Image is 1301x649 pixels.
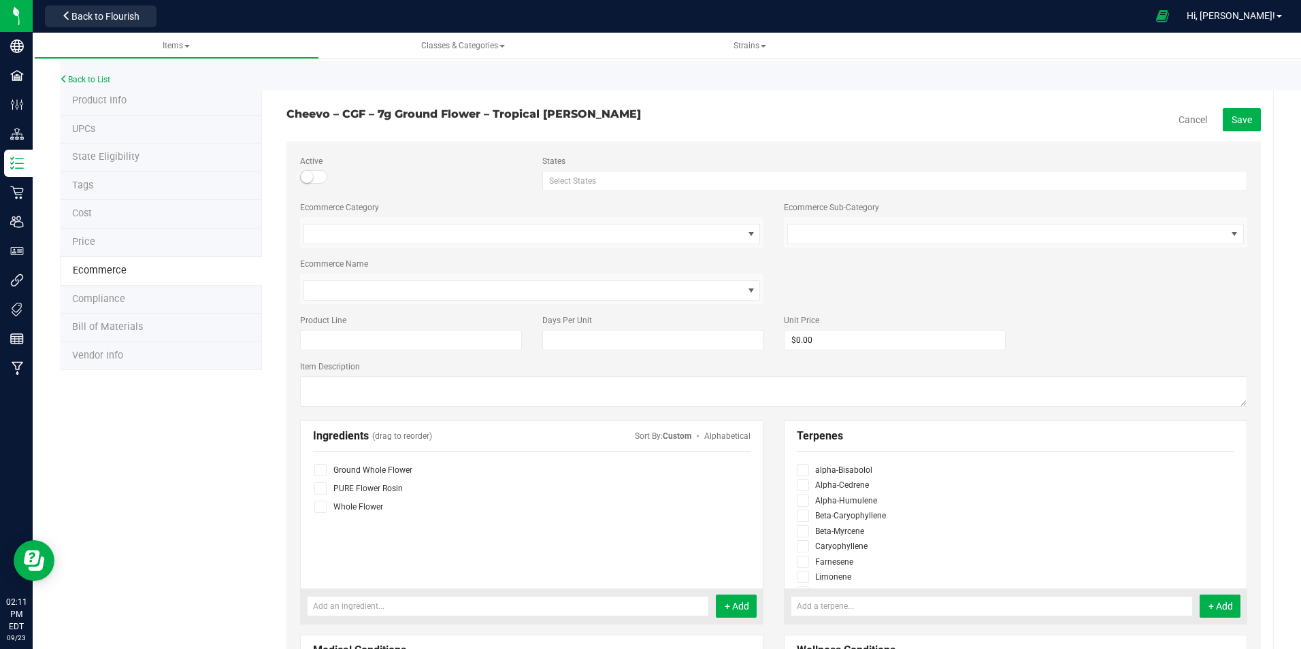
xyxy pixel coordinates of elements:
button: Back to Flourish [45,5,157,27]
label: Ecommerce Category [300,201,379,214]
span: Sort By: [432,430,751,442]
label: Beta-Caryophyllene [797,510,1234,522]
label: Alpha-Cedrene [797,479,1234,491]
a: Back to List [60,75,110,84]
inline-svg: Distribution [10,127,24,141]
label: Product Line [300,314,521,327]
span: Tag [72,151,139,163]
label: Caryophyllene [797,540,1234,552]
span: (drag to reorder) [372,430,432,442]
span: Automatically sort ingredients alphabetically [704,431,751,441]
span: Hi, [PERSON_NAME]! [1187,10,1275,21]
span: select [742,281,759,300]
inline-svg: Manufacturing [10,361,24,375]
span: PURE Flower Rosin [333,484,403,493]
iframe: Resource center [14,540,54,581]
h3: Cheevo – CGF – 7g Ground Flower – Tropical [PERSON_NAME] [286,108,763,120]
inline-svg: Retail [10,186,24,199]
span: select [742,224,759,244]
span: Compliance [72,293,125,305]
label: States [542,155,1247,167]
label: Farnesene [797,556,1234,568]
div: Ingredients [313,421,751,452]
inline-svg: Users [10,215,24,229]
label: Beta-Myrcene [797,525,1234,537]
span: select [1226,224,1243,244]
div: Terpenes [797,421,1234,452]
button: + Add [716,595,757,618]
button: + Add [1200,595,1240,618]
label: Linalool [797,586,1234,599]
span: Product Info [72,95,127,106]
label: Unit Price [784,314,1005,327]
span: Save [1232,114,1252,125]
label: Limonene [797,571,1234,583]
label: Alpha-Humulene [797,495,1234,507]
a: Cancel [1179,113,1207,127]
inline-svg: Facilities [10,69,24,82]
span: Price [72,236,95,248]
span: Strains [734,41,766,50]
input: Add an ingredient... [307,596,709,616]
label: Ecommerce Sub-Category [784,201,879,214]
label: alpha-Bisabolol [797,464,1234,476]
span: Back to Flourish [71,11,139,22]
span: Items [163,41,190,50]
button: Save [1223,108,1261,131]
label: Days Per Unit [542,314,763,327]
span: Cost [72,207,92,219]
span: Whole Flower [333,502,383,512]
span: Tag [72,180,93,191]
inline-svg: Integrations [10,273,24,287]
inline-svg: Company [10,39,24,53]
span: Open Ecommerce Menu [1147,3,1178,29]
span: Tag [72,123,95,135]
p: 02:11 PM EDT [6,596,27,633]
inline-svg: Tags [10,303,24,316]
inline-svg: Configuration [10,98,24,112]
span: Ground Whole Flower [333,465,412,475]
span: Vendor Info [72,350,123,361]
input: Add a terpene... [791,596,1193,616]
label: Ecommerce Name [300,258,368,270]
span: Ecommerce [73,265,127,276]
label: Active [300,155,521,167]
span: Classes & Categories [421,41,505,50]
p: 09/23 [6,633,27,643]
span: Drag ingredients to sort by abundance or custom criteria [663,431,691,441]
input: $0.00 [785,331,1004,350]
inline-svg: Inventory [10,156,24,170]
span: Bill of Materials [72,321,143,333]
label: Item Description [300,361,1247,373]
inline-svg: Reports [10,332,24,346]
inline-svg: User Roles [10,244,24,258]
